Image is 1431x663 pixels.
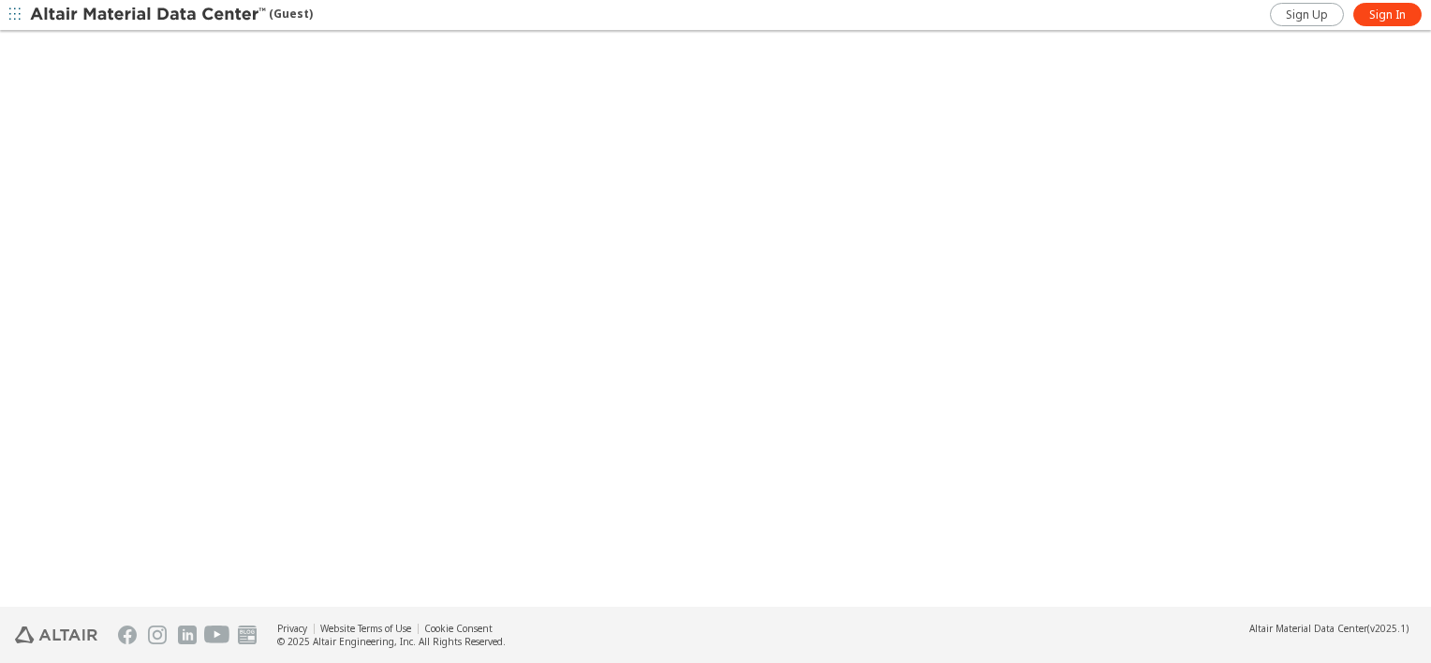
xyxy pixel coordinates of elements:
[30,6,313,24] div: (Guest)
[277,635,506,648] div: © 2025 Altair Engineering, Inc. All Rights Reserved.
[15,626,97,643] img: Altair Engineering
[1249,622,1367,635] span: Altair Material Data Center
[1249,622,1409,635] div: (v2025.1)
[424,622,493,635] a: Cookie Consent
[1369,7,1406,22] span: Sign In
[30,6,269,24] img: Altair Material Data Center
[1286,7,1328,22] span: Sign Up
[277,622,307,635] a: Privacy
[320,622,411,635] a: Website Terms of Use
[1353,3,1422,26] a: Sign In
[1270,3,1344,26] a: Sign Up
